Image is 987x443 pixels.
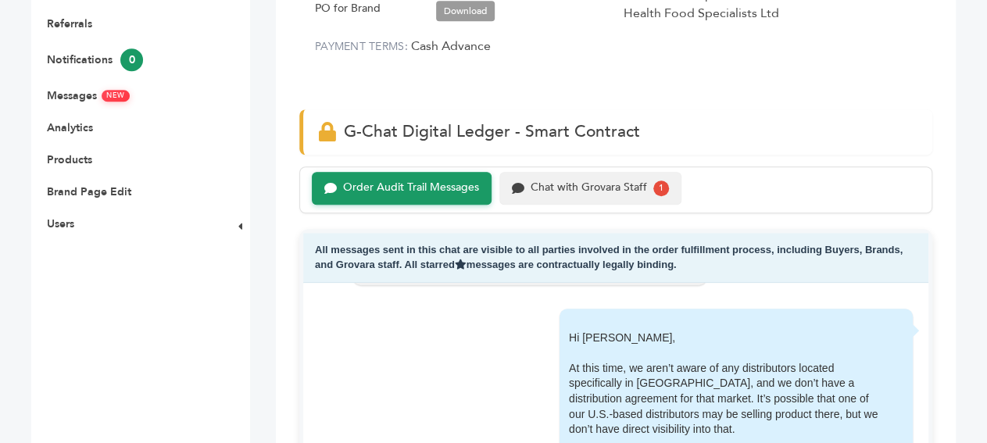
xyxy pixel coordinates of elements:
[653,180,669,196] div: 1
[47,120,93,135] a: Analytics
[47,184,131,199] a: Brand Page Edit
[531,181,647,195] div: Chat with Grovara Staff
[436,1,495,21] a: Download
[47,216,74,231] a: Users
[102,90,130,102] span: NEW
[303,233,928,283] div: All messages sent in this chat are visible to all parties involved in the order fulfillment proce...
[47,52,143,67] a: Notifications0
[343,181,479,195] div: Order Audit Trail Messages
[411,38,491,55] span: Cash Advance
[120,48,143,71] span: 0
[344,120,640,143] span: G-Chat Digital Ledger - Smart Contract
[47,88,130,103] a: MessagesNEW
[624,4,917,23] div: Health Food Specialists Ltd
[47,152,92,167] a: Products
[315,39,408,54] label: PAYMENT TERMS:
[47,16,92,31] a: Referrals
